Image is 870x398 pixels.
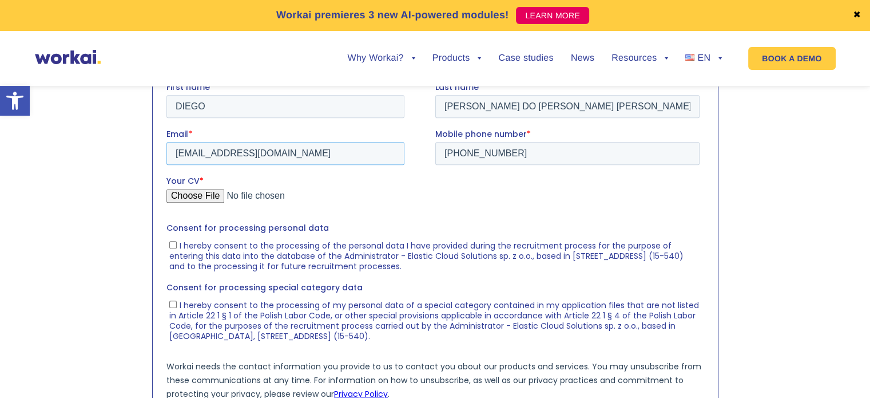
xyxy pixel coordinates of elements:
[347,54,415,63] a: Why Workai?
[571,54,594,63] a: News
[853,11,861,20] a: ✖
[748,47,835,70] a: BOOK A DEMO
[168,307,221,318] a: Privacy Policy
[276,7,509,23] p: Workai premieres 3 new AI-powered modules!
[611,54,668,63] a: Resources
[432,54,482,63] a: Products
[516,7,589,24] a: LEARN MORE
[498,54,553,63] a: Case studies
[697,53,710,63] span: EN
